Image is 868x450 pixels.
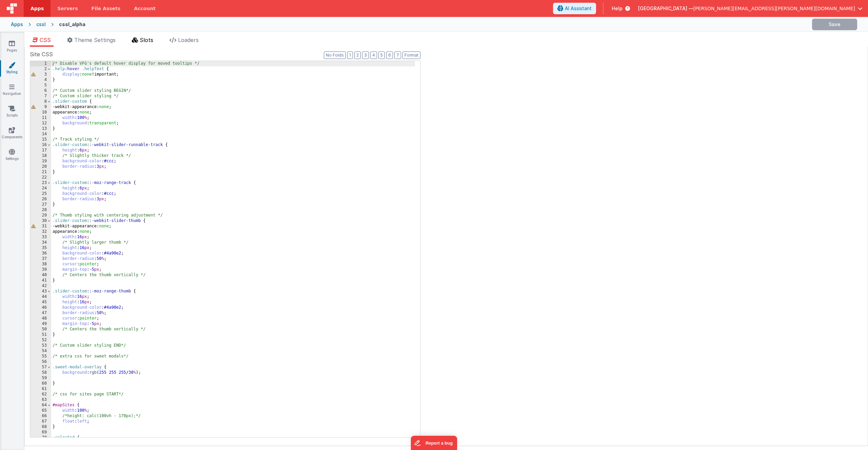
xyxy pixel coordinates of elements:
[612,5,623,12] span: Help
[30,354,51,359] div: 55
[693,5,855,12] span: [PERSON_NAME][EMAIL_ADDRESS][PERSON_NAME][DOMAIN_NAME]
[30,256,51,262] div: 37
[30,88,51,94] div: 6
[30,278,51,283] div: 41
[30,234,51,240] div: 33
[30,294,51,300] div: 44
[347,52,353,59] button: 1
[30,403,51,408] div: 64
[30,348,51,354] div: 54
[30,365,51,370] div: 57
[30,94,51,99] div: 7
[378,52,385,59] button: 5
[30,300,51,305] div: 45
[30,316,51,321] div: 48
[178,37,199,43] span: Loaders
[30,289,51,294] div: 43
[411,436,457,450] iframe: Marker.io feedback button
[362,52,369,59] button: 3
[11,21,23,28] div: Apps
[30,191,51,197] div: 25
[30,321,51,327] div: 49
[30,337,51,343] div: 52
[30,197,51,202] div: 26
[30,99,51,104] div: 8
[30,207,51,213] div: 28
[638,5,863,12] button: [GEOGRAPHIC_DATA] — [PERSON_NAME][EMAIL_ADDRESS][PERSON_NAME][DOMAIN_NAME]
[553,3,596,14] button: AI Assistant
[40,37,51,43] span: CSS
[30,240,51,245] div: 34
[30,245,51,251] div: 35
[30,126,51,131] div: 13
[30,392,51,397] div: 62
[30,186,51,191] div: 24
[36,21,46,28] div: cssl
[30,180,51,186] div: 23
[140,37,153,43] span: Slots
[30,121,51,126] div: 12
[30,153,51,159] div: 18
[30,435,51,441] div: 70
[30,305,51,310] div: 46
[30,370,51,375] div: 58
[30,213,51,218] div: 29
[638,5,693,12] span: [GEOGRAPHIC_DATA] —
[386,52,393,59] button: 6
[30,262,51,267] div: 38
[31,5,44,12] span: Apps
[565,5,592,12] span: AI Assistant
[30,267,51,272] div: 39
[394,52,401,59] button: 7
[30,359,51,365] div: 56
[30,408,51,413] div: 65
[30,419,51,424] div: 67
[30,272,51,278] div: 40
[30,283,51,289] div: 42
[30,61,51,66] div: 1
[30,251,51,256] div: 36
[30,175,51,180] div: 22
[30,310,51,316] div: 47
[30,83,51,88] div: 5
[30,332,51,337] div: 51
[30,142,51,148] div: 16
[30,202,51,207] div: 27
[30,164,51,169] div: 20
[30,343,51,348] div: 53
[402,52,420,59] button: Format
[30,148,51,153] div: 17
[30,131,51,137] div: 14
[74,37,116,43] span: Theme Settings
[30,115,51,121] div: 11
[30,229,51,234] div: 32
[30,375,51,381] div: 59
[354,52,361,59] button: 2
[30,397,51,403] div: 63
[30,77,51,83] div: 4
[30,159,51,164] div: 19
[57,5,78,12] span: Servers
[30,430,51,435] div: 69
[30,72,51,77] div: 3
[30,413,51,419] div: 66
[370,52,377,59] button: 4
[30,66,51,72] div: 2
[324,52,346,59] button: No Folds
[30,169,51,175] div: 21
[30,386,51,392] div: 61
[30,224,51,229] div: 31
[59,21,85,28] div: cssl_alpha
[30,218,51,224] div: 30
[30,381,51,386] div: 60
[30,424,51,430] div: 68
[30,50,53,58] span: Site CSS
[30,137,51,142] div: 15
[92,5,121,12] span: File Assets
[30,104,51,110] div: 9
[812,19,857,30] button: Save
[30,110,51,115] div: 10
[30,327,51,332] div: 50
